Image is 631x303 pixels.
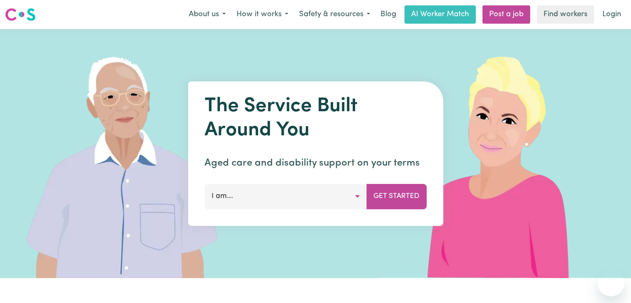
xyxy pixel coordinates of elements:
iframe: Button to launch messaging window [598,270,624,296]
a: Login [597,5,626,24]
a: Post a job [482,5,530,24]
a: Blog [375,5,401,24]
p: Aged care and disability support on your terms [205,156,426,171]
button: How it works [231,6,294,23]
img: Careseekers logo [5,7,36,22]
a: Careseekers logo [5,5,36,24]
button: Get Started [366,184,426,209]
button: About us [183,6,231,23]
button: I am... [205,184,367,209]
button: Safety & resources [294,6,375,23]
a: AI Worker Match [404,5,476,24]
a: Find workers [537,5,594,24]
h1: The Service Built Around You [205,95,426,142]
